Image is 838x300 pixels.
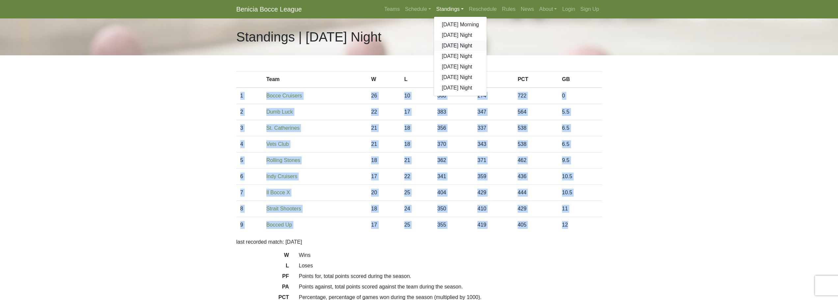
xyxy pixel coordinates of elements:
a: Indy Cruisers [266,174,297,179]
td: 6 [236,169,262,185]
td: 362 [433,152,473,169]
a: Il Bocce X [266,190,290,195]
td: 429 [514,201,558,217]
td: 18 [400,120,434,136]
td: 18 [367,201,400,217]
td: 7 [236,185,262,201]
dt: PA [231,283,294,293]
a: Rolling Stones [266,157,300,163]
td: 350 [433,201,473,217]
a: Strait Shooters [266,206,301,211]
dd: Loses [294,262,607,270]
td: 347 [473,104,514,120]
a: Schedule [402,3,434,16]
a: Rules [500,3,518,16]
td: 274 [473,88,514,104]
dd: Points for, total points scored during the season. [294,272,607,280]
a: [DATE] Night [434,41,487,51]
td: 538 [514,136,558,152]
a: [DATE] Night [434,62,487,72]
a: [DATE] Night [434,51,487,62]
th: Team [262,71,367,88]
h1: Standings | [DATE] Night [236,29,382,45]
td: 368 [433,88,473,104]
td: 10.5 [558,185,602,201]
a: News [518,3,537,16]
a: [DATE] Morning [434,19,487,30]
a: Standings [434,3,466,16]
td: 6.5 [558,136,602,152]
a: [DATE] Night [434,30,487,41]
td: 4 [236,136,262,152]
dd: Points against, total points scored against the team during the season. [294,283,607,291]
td: 21 [367,136,400,152]
td: 10.5 [558,169,602,185]
td: 356 [433,120,473,136]
td: 9.5 [558,152,602,169]
a: [DATE] Night [434,72,487,83]
dt: PF [231,272,294,283]
td: 12 [558,217,602,233]
td: 22 [400,169,434,185]
a: About [537,3,560,16]
th: PCT [514,71,558,88]
td: 25 [400,217,434,233]
td: 410 [473,201,514,217]
a: Bocced Up [266,222,292,228]
a: Vets Club [266,141,289,147]
td: 343 [473,136,514,152]
td: 5.5 [558,104,602,120]
a: Bocce Cruisers [266,93,302,98]
td: 564 [514,104,558,120]
td: 5 [236,152,262,169]
p: last recorded match: [DATE] [236,238,602,246]
td: 11 [558,201,602,217]
td: 405 [514,217,558,233]
td: 404 [433,185,473,201]
td: 22 [367,104,400,120]
td: 9 [236,217,262,233]
td: 429 [473,185,514,201]
td: 444 [514,185,558,201]
td: 24 [400,201,434,217]
td: 18 [367,152,400,169]
td: 359 [473,169,514,185]
td: 17 [367,217,400,233]
td: 26 [367,88,400,104]
td: 1 [236,88,262,104]
a: Reschedule [466,3,500,16]
td: 18 [400,136,434,152]
td: 341 [433,169,473,185]
th: L [400,71,434,88]
td: 17 [400,104,434,120]
td: 2 [236,104,262,120]
dd: Wins [294,251,607,259]
a: Benicia Bocce League [236,3,302,16]
a: Login [559,3,578,16]
td: 10 [400,88,434,104]
td: 436 [514,169,558,185]
td: 722 [514,88,558,104]
td: 20 [367,185,400,201]
div: Standings [434,16,487,96]
th: PA [473,71,514,88]
td: 0 [558,88,602,104]
a: St. Catherines [266,125,300,131]
td: 538 [514,120,558,136]
td: 25 [400,185,434,201]
td: 462 [514,152,558,169]
dt: W [231,251,294,262]
a: Teams [382,3,402,16]
td: 370 [433,136,473,152]
td: 355 [433,217,473,233]
td: 21 [367,120,400,136]
td: 337 [473,120,514,136]
td: 419 [473,217,514,233]
dt: L [231,262,294,272]
a: Sign Up [578,3,602,16]
td: 3 [236,120,262,136]
td: 21 [400,152,434,169]
td: 383 [433,104,473,120]
th: GB [558,71,602,88]
td: 8 [236,201,262,217]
